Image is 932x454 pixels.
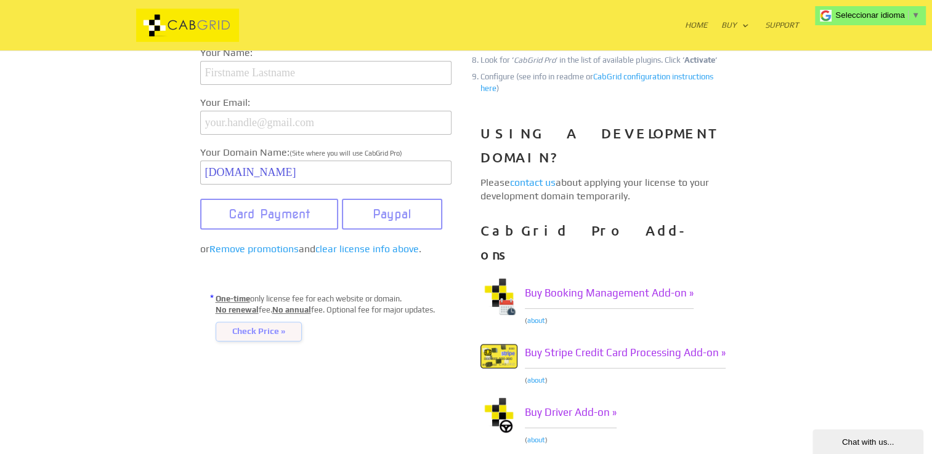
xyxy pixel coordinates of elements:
[835,10,905,20] span: Seleccionar idioma
[200,199,339,229] button: Card Payment
[721,21,749,50] a: Buy
[200,61,452,85] input: Firstname Lastname
[812,427,926,454] iframe: chat widget
[480,218,732,273] h3: CabGrid Pro Add-ons
[200,111,452,135] input: your.handle@gmail.com
[480,71,732,94] li: Configure (see info in readme or )
[514,55,556,65] em: CabGrid Pro
[200,161,452,185] input: mywebsite.com
[510,177,556,188] a: contact us
[527,317,545,324] a: about
[315,243,419,255] a: clear license info above
[216,294,250,303] u: One-time
[765,21,799,50] a: Support
[525,338,726,368] a: Buy Stripe Credit Card Processing Add-on »
[200,45,452,61] label: Your Name:
[912,10,920,20] span: ▼
[272,305,311,314] u: No annual
[480,176,732,204] p: Please about applying your license to your development domain temporarily.
[835,10,920,20] a: Seleccionar idioma​
[209,243,299,255] a: Remove promotions
[200,145,452,161] label: Your Domain Name:
[290,149,402,157] span: (Site where you will use CabGrid Pro)
[525,317,548,324] span: ( )
[216,322,302,341] span: Check Price »
[480,72,713,92] a: CabGrid configuration instructions here
[342,199,442,229] button: Paypal
[527,376,545,384] a: about
[480,278,517,315] img: Taxi Booking WordPress Plugin
[527,436,545,444] a: about
[136,9,240,42] img: CabGrid
[525,376,548,384] span: ( )
[200,95,452,111] label: Your Email:
[684,55,715,65] strong: Activate
[525,436,548,444] span: ( )
[480,338,517,375] img: Stripe WordPress Plugin
[525,397,617,428] a: Buy Driver Add-on »
[480,397,517,434] img: Taxi Driver Wordpress Plugin
[685,21,708,50] a: Home
[216,293,452,341] p: only license fee for each website or domain. fee. fee. Optional fee for major updates.
[480,121,732,176] h3: USING A DEVELOPMENT DOMAIN?
[480,55,732,66] li: Look for ‘ ‘ in the list of available plugins. Click ‘ ‘
[216,305,259,314] u: No renewal
[525,278,694,309] a: Buy Booking Management Add-on »
[200,242,452,266] p: or and .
